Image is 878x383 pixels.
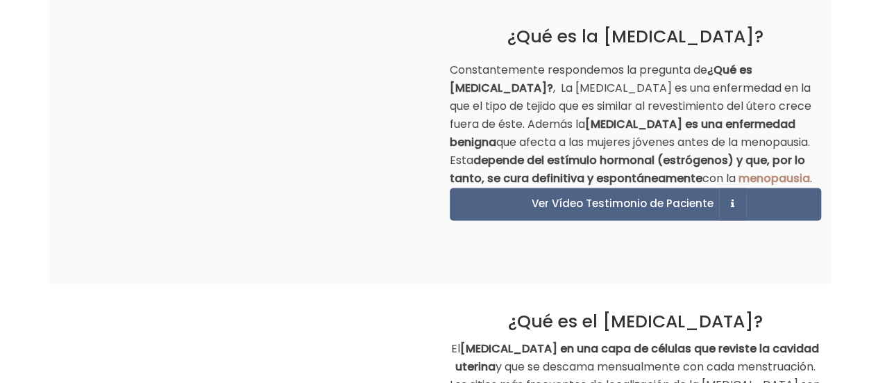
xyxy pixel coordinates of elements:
[450,152,805,186] strong: depende del estímulo hormonal (estrógenos) y que, por lo tanto, se cura definitiva y espontáneamente
[738,170,810,186] a: menopausia
[525,198,716,209] span: Ver Vídeo Testimonio de Paciente
[450,26,821,47] h2: ¿Qué es la [MEDICAL_DATA]?
[450,311,821,332] h2: ¿Qué es el [MEDICAL_DATA]?
[450,61,821,188] p: Constantemente respondemos la pregunta de , La [MEDICAL_DATA] es una enfermedad en la que el tipo...
[455,340,820,374] strong: [MEDICAL_DATA] en una capa de células que reviste la cavidad uterina
[450,116,795,150] strong: [MEDICAL_DATA] es una enfermedad benigna
[450,188,821,220] a: Ver Vídeo Testimonio de Paciente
